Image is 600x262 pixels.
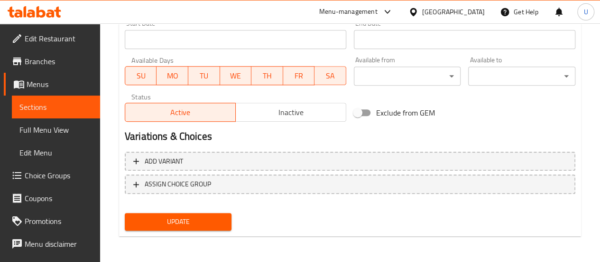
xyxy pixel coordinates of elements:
[12,118,100,141] a: Full Menu View
[12,96,100,118] a: Sections
[125,103,236,122] button: Active
[125,66,157,85] button: SU
[4,27,100,50] a: Edit Restaurant
[235,103,346,122] button: Inactive
[468,67,575,86] div: ​
[4,50,100,73] a: Branches
[583,7,588,17] span: U
[283,66,315,85] button: FR
[19,147,92,158] span: Edit Menu
[314,66,346,85] button: SA
[25,193,92,204] span: Coupons
[160,69,185,83] span: MO
[19,124,92,136] span: Full Menu View
[4,233,100,255] a: Menu disclaimer
[145,155,183,167] span: Add variant
[287,69,311,83] span: FR
[422,7,485,17] div: [GEOGRAPHIC_DATA]
[4,164,100,187] a: Choice Groups
[125,129,575,144] h2: Variations & Choices
[354,67,461,86] div: ​
[157,66,188,85] button: MO
[19,101,92,113] span: Sections
[240,106,342,119] span: Inactive
[224,69,248,83] span: WE
[25,56,92,67] span: Branches
[129,106,232,119] span: Active
[220,66,252,85] button: WE
[318,69,342,83] span: SA
[255,69,279,83] span: TH
[132,216,224,228] span: Update
[4,210,100,233] a: Promotions
[4,187,100,210] a: Coupons
[4,73,100,96] a: Menus
[192,69,216,83] span: TU
[125,175,575,194] button: ASSIGN CHOICE GROUP
[376,107,435,118] span: Exclude from GEM
[125,152,575,171] button: Add variant
[25,215,92,227] span: Promotions
[25,33,92,44] span: Edit Restaurant
[319,6,378,18] div: Menu-management
[25,238,92,250] span: Menu disclaimer
[27,78,92,90] span: Menus
[251,66,283,85] button: TH
[12,141,100,164] a: Edit Menu
[129,69,153,83] span: SU
[125,213,232,231] button: Update
[188,66,220,85] button: TU
[25,170,92,181] span: Choice Groups
[145,178,211,190] span: ASSIGN CHOICE GROUP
